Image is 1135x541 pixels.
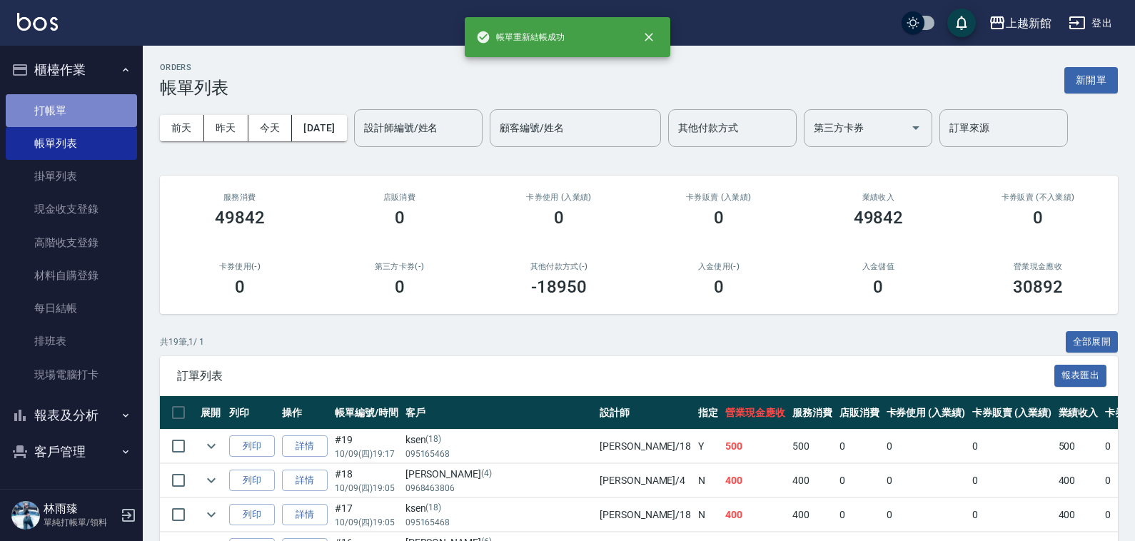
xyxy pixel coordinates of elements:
[714,277,724,297] h3: 0
[854,208,904,228] h3: 49842
[405,433,592,448] div: ksen
[1063,10,1118,36] button: 登出
[405,448,592,460] p: 095165468
[402,396,596,430] th: 客戶
[6,259,137,292] a: 材料自購登錄
[248,115,293,141] button: 今天
[1013,277,1063,297] h3: 30892
[1066,331,1119,353] button: 全部展開
[596,498,695,532] td: [PERSON_NAME] /18
[476,30,565,44] span: 帳單重新結帳成功
[425,433,441,448] p: (18)
[337,262,463,271] h2: 第三方卡券(-)
[6,160,137,193] a: 掛單列表
[1033,208,1043,228] h3: 0
[695,498,722,532] td: N
[722,464,789,497] td: 400
[883,396,969,430] th: 卡券使用 (入業績)
[201,435,222,457] button: expand row
[405,482,592,495] p: 0968463806
[596,464,695,497] td: [PERSON_NAME] /4
[331,396,402,430] th: 帳單編號/時間
[395,277,405,297] h3: 0
[278,396,331,430] th: 操作
[6,358,137,391] a: 現場電腦打卡
[201,504,222,525] button: expand row
[6,226,137,259] a: 高階收支登錄
[983,9,1057,38] button: 上越新館
[6,397,137,434] button: 報表及分析
[789,430,836,463] td: 500
[160,63,228,72] h2: ORDERS
[44,516,116,529] p: 單純打帳單/領料
[177,262,303,271] h2: 卡券使用(-)
[6,193,137,226] a: 現金收支登錄
[714,208,724,228] h3: 0
[836,396,883,430] th: 店販消費
[816,193,942,202] h2: 業績收入
[11,501,40,530] img: Person
[160,115,204,141] button: 前天
[6,325,137,358] a: 排班表
[405,516,592,529] p: 095165468
[282,504,328,526] a: 詳情
[789,396,836,430] th: 服務消費
[6,433,137,470] button: 客戶管理
[6,127,137,160] a: 帳單列表
[226,396,278,430] th: 列印
[229,504,275,526] button: 列印
[789,464,836,497] td: 400
[883,464,969,497] td: 0
[44,502,116,516] h5: 林雨臻
[335,482,398,495] p: 10/09 (四) 19:05
[873,277,883,297] h3: 0
[947,9,976,37] button: save
[331,464,402,497] td: #18
[282,435,328,457] a: 詳情
[1054,365,1107,387] button: 報表匯出
[282,470,328,492] a: 詳情
[1006,14,1051,32] div: 上越新館
[969,396,1055,430] th: 卡券販賣 (入業績)
[481,467,492,482] p: (4)
[160,78,228,98] h3: 帳單列表
[395,208,405,228] h3: 0
[6,51,137,89] button: 櫃檯作業
[204,115,248,141] button: 昨天
[969,430,1055,463] td: 0
[337,193,463,202] h2: 店販消費
[1055,430,1102,463] td: 500
[722,396,789,430] th: 營業現金應收
[596,396,695,430] th: 設計師
[1054,368,1107,382] a: 報表匯出
[596,430,695,463] td: [PERSON_NAME] /18
[904,116,927,139] button: Open
[17,13,58,31] img: Logo
[425,501,441,516] p: (18)
[633,21,665,53] button: close
[496,262,622,271] h2: 其他付款方式(-)
[215,208,265,228] h3: 49842
[836,430,883,463] td: 0
[816,262,942,271] h2: 入金儲值
[656,262,782,271] h2: 入金使用(-)
[1064,73,1118,86] a: 新開單
[1055,464,1102,497] td: 400
[969,498,1055,532] td: 0
[1064,67,1118,93] button: 新開單
[405,467,592,482] div: [PERSON_NAME]
[235,277,245,297] h3: 0
[1055,498,1102,532] td: 400
[836,498,883,532] td: 0
[292,115,346,141] button: [DATE]
[229,435,275,457] button: 列印
[160,335,204,348] p: 共 19 筆, 1 / 1
[331,498,402,532] td: #17
[975,262,1101,271] h2: 營業現金應收
[554,208,564,228] h3: 0
[975,193,1101,202] h2: 卡券販賣 (不入業績)
[656,193,782,202] h2: 卡券販賣 (入業績)
[177,193,303,202] h3: 服務消費
[836,464,883,497] td: 0
[722,430,789,463] td: 500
